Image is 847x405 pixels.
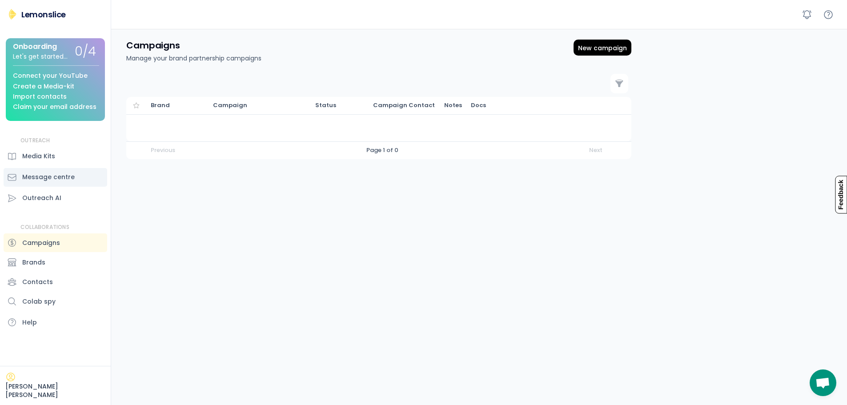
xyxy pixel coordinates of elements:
div: Let's get started... [13,53,68,60]
div: Claim your email address [13,104,96,110]
div: Page 1 of 0 [366,146,398,154]
div: Help [22,318,37,327]
div: Import contacts [13,93,67,100]
div: OUTREACH [20,137,50,144]
div: 0/4 [75,45,96,59]
div: Notes [444,101,462,109]
div: Previous [151,146,175,154]
div: Onboarding [13,43,57,51]
button:  [615,79,624,88]
h4: Campaigns [126,40,180,51]
div: Contacts [22,277,53,287]
div: Add new campaign [574,40,631,56]
div: Open chat [810,369,836,396]
div: Outreach AI [22,193,61,203]
div: Colab spy [22,297,56,306]
div: Lemonslice [21,9,66,20]
div: Message centre [22,172,75,182]
div: Campaign [213,101,306,109]
div: Campaigns [22,238,60,248]
div: [PERSON_NAME] [PERSON_NAME] [5,382,105,400]
div: Brand [151,101,204,109]
div: Docs [471,101,489,109]
img: Lemonslice [7,9,18,20]
div: Campaign Contact [373,101,435,109]
text:  [615,79,623,88]
button: Only favourites [131,100,142,111]
div: Brands [22,258,45,267]
div: Next [589,146,607,154]
div: Media Kits [22,152,55,161]
div: New campaign [578,44,627,52]
div: Connect your YouTube [13,72,88,79]
div: Status [315,101,364,109]
div: COLLABORATIONS [20,224,69,231]
div: Create a Media-kit [13,83,74,90]
div: Manage your brand partnership campaigns [126,54,261,63]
